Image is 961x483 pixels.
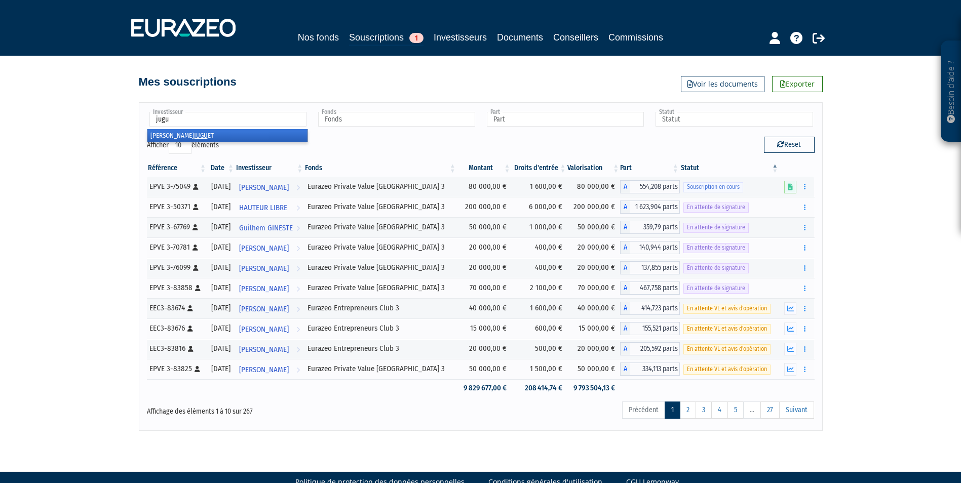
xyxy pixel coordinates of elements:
[131,19,236,37] img: 1732889491-logotype_eurazeo_blanc_rvb.png
[239,178,289,197] span: [PERSON_NAME]
[567,298,621,318] td: 40 000,00 €
[512,217,567,237] td: 1 000,00 €
[630,221,679,234] span: 359,79 parts
[296,178,300,197] i: Voir l'investisseur
[620,342,679,355] div: A - Eurazeo Entrepreneurs Club 3
[760,401,780,419] a: 27
[296,279,300,298] i: Voir l'investisseur
[349,30,424,46] a: Souscriptions1
[147,137,219,154] label: Afficher éléments
[620,221,630,234] span: A
[194,132,208,139] em: JUGU
[512,278,567,298] td: 2 100,00 €
[620,200,679,214] div: A - Eurazeo Private Value Europe 3
[409,33,424,43] span: 1
[149,222,204,232] div: EPVE 3-67769
[620,302,679,315] div: A - Eurazeo Entrepreneurs Club 3
[683,223,749,232] span: En attente de signature
[149,181,204,192] div: EPVE 3-75049
[193,265,199,271] i: [Français] Personne physique
[567,359,621,379] td: 50 000,00 €
[683,243,749,253] span: En attente de signature
[630,180,679,193] span: 554,208 parts
[567,159,621,177] th: Valorisation: activer pour trier la colonne par ordre croissant
[298,30,339,45] a: Nos fonds
[211,364,232,374] div: [DATE]
[457,237,512,258] td: 20 000,00 €
[235,298,304,318] a: [PERSON_NAME]
[235,197,304,217] a: HAUTEUR LIBRE
[296,219,300,237] i: Voir l'investisseur
[683,304,771,313] span: En attente VL et avis d'opération
[630,261,679,274] span: 137,855 parts
[553,30,598,45] a: Conseillers
[457,197,512,217] td: 200 000,00 €
[696,401,712,419] a: 3
[239,219,293,237] span: Guilhem GINESTE
[683,344,771,354] span: En attente VL et avis d'opération
[211,323,232,334] div: [DATE]
[235,159,304,177] th: Investisseur: activer pour trier la colonne par ordre croissant
[307,181,453,192] div: Eurazeo Private Value [GEOGRAPHIC_DATA] 3
[188,346,194,352] i: [Français] Personne physique
[620,159,679,177] th: Part: activer pour trier la colonne par ordre croissant
[296,320,300,339] i: Voir l'investisseur
[620,281,679,295] div: A - Eurazeo Private Value Europe 3
[620,180,630,193] span: A
[149,343,204,354] div: EEC3-83816
[239,360,289,379] span: [PERSON_NAME]
[683,182,743,192] span: Souscription en cours
[683,263,749,273] span: En attente de signature
[235,339,304,359] a: [PERSON_NAME]
[235,217,304,237] a: Guilhem GINESTE
[457,359,512,379] td: 50 000,00 €
[239,279,289,298] span: [PERSON_NAME]
[457,339,512,359] td: 20 000,00 €
[235,318,304,339] a: [PERSON_NAME]
[207,159,235,177] th: Date: activer pour trier la colonne par ordre croissant
[683,284,749,293] span: En attente de signature
[296,360,300,379] i: Voir l'investisseur
[567,278,621,298] td: 70 000,00 €
[147,129,307,142] li: [PERSON_NAME] ET
[239,300,289,318] span: [PERSON_NAME]
[512,258,567,278] td: 400,00 €
[211,222,232,232] div: [DATE]
[497,30,543,45] a: Documents
[680,401,696,419] a: 2
[620,363,679,376] div: A - Eurazeo Private Value Europe 3
[620,221,679,234] div: A - Eurazeo Private Value Europe 3
[296,340,300,359] i: Voir l'investisseur
[149,323,204,334] div: EEC3-83676
[567,258,621,278] td: 20 000,00 €
[187,326,193,332] i: [Français] Personne physique
[457,379,512,397] td: 9 829 677,00 €
[620,281,630,295] span: A
[512,359,567,379] td: 1 500,00 €
[620,342,630,355] span: A
[630,241,679,254] span: 140,944 parts
[683,365,771,374] span: En attente VL et avis d'opération
[512,237,567,258] td: 400,00 €
[239,340,289,359] span: [PERSON_NAME]
[235,278,304,298] a: [PERSON_NAME]
[620,322,679,335] div: A - Eurazeo Entrepreneurs Club 3
[457,159,512,177] th: Montant: activer pour trier la colonne par ordre croissant
[608,30,663,45] a: Commissions
[211,202,232,212] div: [DATE]
[457,318,512,339] td: 15 000,00 €
[239,259,289,278] span: [PERSON_NAME]
[211,262,232,273] div: [DATE]
[195,366,200,372] i: [Français] Personne physique
[512,197,567,217] td: 6 000,00 €
[630,302,679,315] span: 414,723 parts
[239,320,289,339] span: [PERSON_NAME]
[567,237,621,258] td: 20 000,00 €
[620,261,630,274] span: A
[195,285,201,291] i: [Français] Personne physique
[147,400,416,417] div: Affichage des éléments 1 à 10 sur 267
[307,364,453,374] div: Eurazeo Private Value [GEOGRAPHIC_DATA] 3
[307,323,453,334] div: Eurazeo Entrepreneurs Club 3
[139,76,237,88] h4: Mes souscriptions
[620,241,630,254] span: A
